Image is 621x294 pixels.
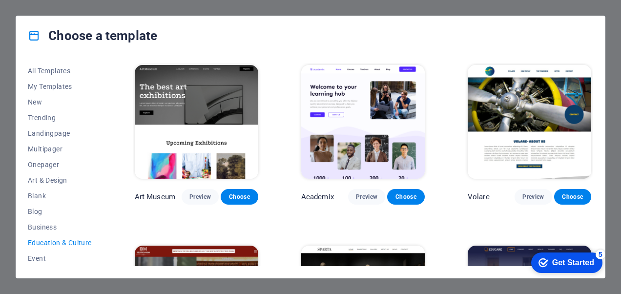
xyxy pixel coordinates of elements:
[189,193,211,201] span: Preview
[135,192,175,202] p: Art Museum
[28,188,92,204] button: Blank
[28,110,92,126] button: Trending
[28,161,92,168] span: Onepager
[28,157,92,172] button: Onepager
[387,189,424,205] button: Choose
[8,5,79,25] div: Get Started 5 items remaining, 0% complete
[28,208,92,215] span: Blog
[28,251,92,266] button: Event
[301,192,334,202] p: Academix
[28,129,92,137] span: Landingpage
[182,189,219,205] button: Preview
[28,145,92,153] span: Multipager
[28,192,92,200] span: Blank
[28,239,92,247] span: Education & Culture
[554,189,591,205] button: Choose
[28,67,92,75] span: All Templates
[28,94,92,110] button: New
[515,189,552,205] button: Preview
[28,223,92,231] span: Business
[301,65,425,179] img: Academix
[468,192,490,202] p: Volare
[29,11,71,20] div: Get Started
[348,189,385,205] button: Preview
[356,193,377,201] span: Preview
[468,65,591,179] img: Volare
[28,28,157,43] h4: Choose a template
[28,176,92,184] span: Art & Design
[28,235,92,251] button: Education & Culture
[72,2,82,12] div: 5
[522,193,544,201] span: Preview
[28,79,92,94] button: My Templates
[28,254,92,262] span: Event
[395,193,416,201] span: Choose
[28,126,92,141] button: Landingpage
[28,114,92,122] span: Trending
[28,204,92,219] button: Blog
[135,65,258,179] img: Art Museum
[28,219,92,235] button: Business
[28,63,92,79] button: All Templates
[28,83,92,90] span: My Templates
[28,172,92,188] button: Art & Design
[228,193,250,201] span: Choose
[28,141,92,157] button: Multipager
[28,98,92,106] span: New
[221,189,258,205] button: Choose
[562,193,583,201] span: Choose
